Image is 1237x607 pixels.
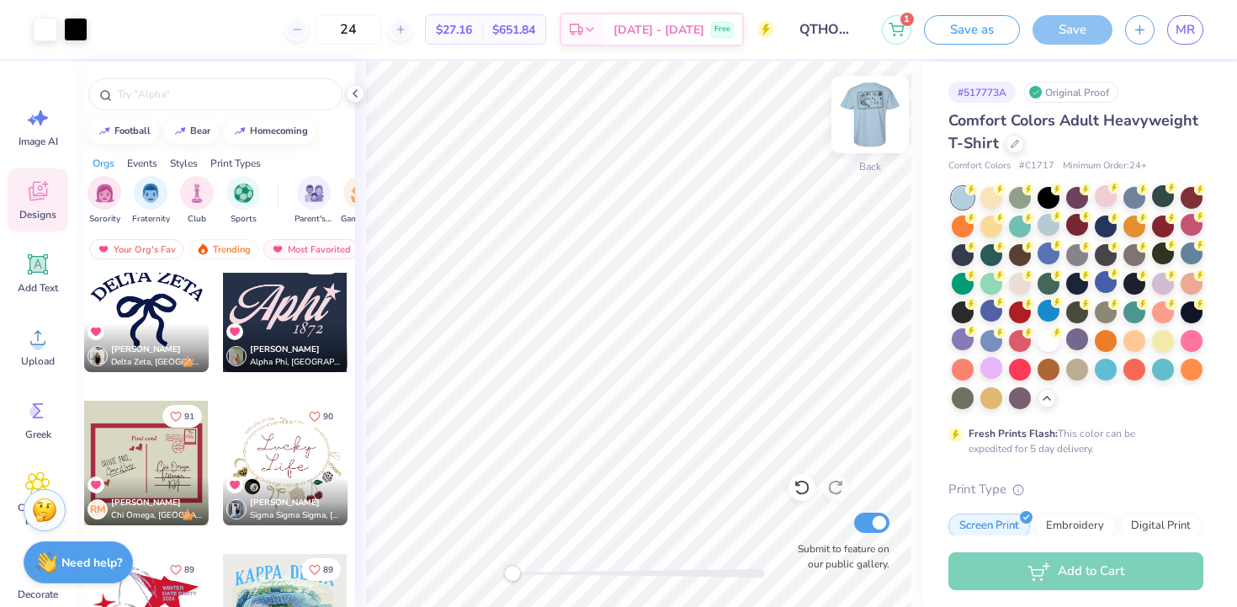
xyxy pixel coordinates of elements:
img: Club Image [188,184,206,203]
div: filter for Sorority [88,176,121,226]
img: most_fav.gif [97,243,110,255]
div: This color can be expedited for 5 day delivery. [969,426,1176,456]
span: Free [714,24,730,35]
button: Like [301,558,341,581]
span: 91 [184,413,194,421]
div: # 517773A [948,82,1016,103]
div: Print Type [948,480,1203,499]
span: Minimum Order: 24 + [1063,159,1147,173]
span: $27.16 [436,21,472,39]
img: trend_line.gif [233,126,247,136]
div: RM [88,499,108,519]
a: MR [1167,15,1203,45]
strong: Fresh Prints Flash: [969,427,1058,440]
span: Greek [25,428,51,441]
span: Decorate [18,588,58,601]
div: Orgs [93,156,114,171]
span: 89 [184,566,194,574]
span: Sigma Sigma Sigma, [GEOGRAPHIC_DATA] [250,509,341,522]
span: Comfort Colors Adult Heavyweight T-Shirt [948,110,1198,153]
button: homecoming [224,119,316,144]
button: Like [301,405,341,428]
button: football [88,119,158,144]
span: # C1717 [1019,159,1054,173]
div: filter for Game Day [341,176,380,226]
span: [PERSON_NAME] [111,343,181,355]
input: – – [316,14,381,45]
img: most_fav.gif [271,243,284,255]
div: Screen Print [948,514,1030,539]
button: filter button [180,176,214,226]
span: Game Day [341,213,380,226]
div: Back [859,159,881,174]
span: MR [1176,20,1195,40]
div: Accessibility label [504,565,521,582]
img: trend_line.gif [98,126,111,136]
span: Sports [231,213,257,226]
span: 89 [323,566,333,574]
img: Fraternity Image [141,184,160,203]
span: Comfort Colors [948,159,1011,173]
span: Designs [19,208,56,221]
span: Club [188,213,206,226]
button: Like [162,558,202,581]
span: [PERSON_NAME] [250,343,320,355]
div: Your Org's Fav [89,239,183,259]
span: [PERSON_NAME] [250,497,320,508]
div: football [114,126,151,136]
span: Image AI [19,135,58,148]
span: Parent's Weekend [295,213,333,226]
span: Alpha Phi, [GEOGRAPHIC_DATA][US_STATE], [PERSON_NAME] [250,356,341,369]
input: Untitled Design [787,13,869,46]
img: Sorority Image [95,184,114,203]
button: filter button [88,176,121,226]
div: Styles [170,156,198,171]
button: filter button [341,176,380,226]
img: trend_line.gif [173,126,187,136]
div: Print Types [210,156,261,171]
div: bear [190,126,210,136]
button: Save as [924,15,1020,45]
span: 1 [900,13,914,26]
span: Upload [21,354,55,368]
span: 90 [323,413,333,421]
img: Game Day Image [351,184,370,203]
label: Submit to feature on our public gallery. [788,541,889,572]
span: [DATE] - [DATE] [613,21,704,39]
button: 1 [882,15,911,45]
div: filter for Parent's Weekend [295,176,333,226]
button: bear [164,119,218,144]
div: Most Favorited [263,239,358,259]
button: Like [162,405,202,428]
div: filter for Club [180,176,214,226]
div: filter for Sports [226,176,260,226]
button: filter button [226,176,260,226]
div: Embroidery [1035,514,1115,539]
span: [PERSON_NAME] [111,497,181,508]
div: Digital Print [1120,514,1202,539]
button: filter button [295,176,333,226]
span: Fraternity [132,213,170,226]
div: homecoming [250,126,308,136]
div: Events [127,156,157,171]
img: Sports Image [234,184,253,203]
span: Add Text [18,281,58,295]
img: Back [836,81,904,148]
div: filter for Fraternity [132,176,170,226]
span: Sorority [89,213,120,226]
div: Original Proof [1024,82,1118,103]
button: filter button [132,176,170,226]
span: $651.84 [492,21,535,39]
input: Try "Alpha" [116,86,332,103]
img: Parent's Weekend Image [305,184,324,203]
span: Clipart & logos [10,501,66,528]
div: Trending [188,239,258,259]
span: Chi Omega, [GEOGRAPHIC_DATA] [111,509,202,522]
strong: Need help? [61,555,122,571]
span: Delta Zeta, [GEOGRAPHIC_DATA] [111,356,202,369]
img: trending.gif [196,243,210,255]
